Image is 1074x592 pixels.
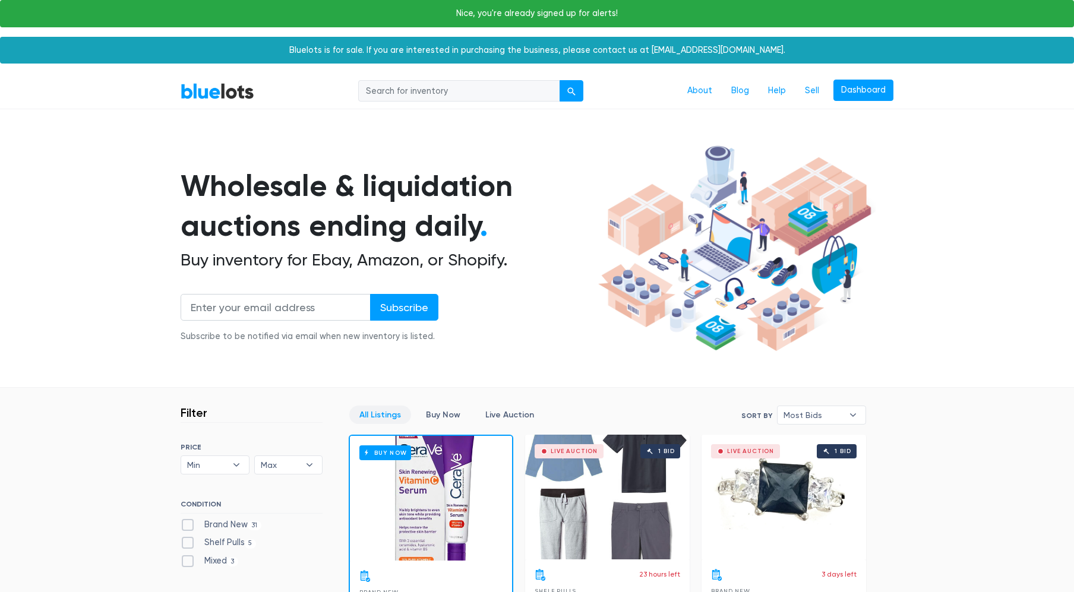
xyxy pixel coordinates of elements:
[835,448,851,454] div: 1 bid
[416,406,470,424] a: Buy Now
[639,569,680,580] p: 23 hours left
[370,294,438,321] input: Subscribe
[181,166,594,245] h1: Wholesale & liquidation auctions ending daily
[795,80,829,102] a: Sell
[297,456,322,474] b: ▾
[187,456,226,474] span: Min
[727,448,774,454] div: Live Auction
[181,500,323,513] h6: CONDITION
[358,80,560,102] input: Search for inventory
[594,140,876,356] img: hero-ee84e7d0318cb26816c560f6b4441b76977f77a177738b4e94f68c95b2b83dbb.png
[181,294,371,321] input: Enter your email address
[741,410,772,421] label: Sort By
[841,406,865,424] b: ▾
[261,456,300,474] span: Max
[350,436,512,561] a: Buy Now
[678,80,722,102] a: About
[181,555,238,568] label: Mixed
[248,521,261,530] span: 31
[181,536,256,549] label: Shelf Pulls
[822,569,857,580] p: 3 days left
[702,435,866,559] a: Live Auction 1 bid
[245,539,256,549] span: 5
[181,83,254,100] a: BlueLots
[349,406,411,424] a: All Listings
[181,330,438,343] div: Subscribe to be notified via email when new inventory is listed.
[181,443,323,451] h6: PRICE
[658,448,674,454] div: 1 bid
[227,557,238,566] span: 3
[181,250,594,270] h2: Buy inventory for Ebay, Amazon, or Shopify.
[833,80,893,101] a: Dashboard
[525,435,690,559] a: Live Auction 1 bid
[359,445,411,460] h6: Buy Now
[224,456,249,474] b: ▾
[759,80,795,102] a: Help
[722,80,759,102] a: Blog
[480,208,488,243] span: .
[475,406,544,424] a: Live Auction
[181,518,261,531] label: Brand New
[784,406,843,424] span: Most Bids
[181,406,207,420] h3: Filter
[551,448,598,454] div: Live Auction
